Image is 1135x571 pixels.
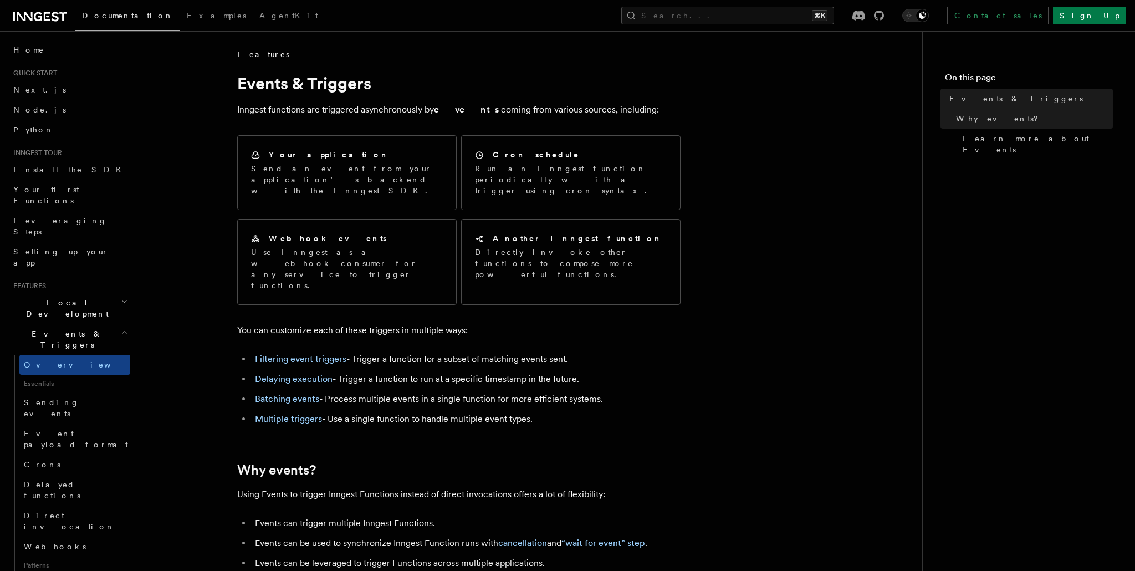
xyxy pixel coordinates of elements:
span: Essentials [19,375,130,392]
button: Local Development [9,293,130,324]
a: Leveraging Steps [9,211,130,242]
span: Inngest tour [9,149,62,157]
span: Events & Triggers [9,328,121,350]
a: Setting up your app [9,242,130,273]
a: Contact sales [947,7,1049,24]
span: Delayed functions [24,480,80,500]
a: Install the SDK [9,160,130,180]
a: Delayed functions [19,475,130,506]
a: Overview [19,355,130,375]
a: Cron scheduleRun an Inngest function periodically with a trigger using cron syntax. [461,135,681,210]
a: “wait for event” step [561,538,645,548]
span: Crons [24,460,60,469]
span: Event payload format [24,429,128,449]
h4: On this page [945,71,1113,89]
a: Filtering event triggers [255,354,346,364]
span: Python [13,125,54,134]
span: AgentKit [259,11,318,20]
p: Inngest functions are triggered asynchronously by coming from various sources, including: [237,102,681,118]
p: Use Inngest as a webhook consumer for any service to trigger functions. [251,247,443,291]
a: cancellation [498,538,547,548]
span: Overview [24,360,138,369]
span: Leveraging Steps [13,216,107,236]
span: Events & Triggers [949,93,1083,104]
span: Next.js [13,85,66,94]
p: Run an Inngest function periodically with a trigger using cron syntax. [475,163,667,196]
h2: Webhook events [269,233,387,244]
a: Direct invocation [19,506,130,537]
span: Learn more about Events [963,133,1113,155]
span: Direct invocation [24,511,115,531]
li: Events can trigger multiple Inngest Functions. [252,516,681,531]
p: Directly invoke other functions to compose more powerful functions. [475,247,667,280]
a: Crons [19,455,130,475]
h2: Your application [269,149,389,160]
span: Why events? [956,113,1046,124]
a: Another Inngest functionDirectly invoke other functions to compose more powerful functions. [461,219,681,305]
li: Events can be leveraged to trigger Functions across multiple applications. [252,555,681,571]
span: Quick start [9,69,57,78]
p: Using Events to trigger Inngest Functions instead of direct invocations offers a lot of flexibility: [237,487,681,502]
a: Your first Functions [9,180,130,211]
span: Your first Functions [13,185,79,205]
h2: Another Inngest function [493,233,662,244]
span: Node.js [13,105,66,114]
li: - Trigger a function to run at a specific timestamp in the future. [252,371,681,387]
p: Send an event from your application’s backend with the Inngest SDK. [251,163,443,196]
h1: Events & Triggers [237,73,681,93]
span: Home [13,44,44,55]
span: Local Development [9,297,121,319]
a: Sign Up [1053,7,1126,24]
kbd: ⌘K [812,10,827,21]
a: Event payload format [19,424,130,455]
a: Python [9,120,130,140]
span: Examples [187,11,246,20]
li: - Use a single function to handle multiple event types. [252,411,681,427]
a: Learn more about Events [958,129,1113,160]
span: Features [237,49,289,60]
a: Events & Triggers [945,89,1113,109]
a: Documentation [75,3,180,31]
a: Examples [180,3,253,30]
h2: Cron schedule [493,149,580,160]
span: Setting up your app [13,247,109,267]
button: Events & Triggers [9,324,130,355]
a: Sending events [19,392,130,424]
a: Why events? [237,462,316,478]
li: - Trigger a function for a subset of matching events sent. [252,351,681,367]
a: Node.js [9,100,130,120]
li: Events can be used to synchronize Inngest Function runs with and . [252,536,681,551]
span: Documentation [82,11,173,20]
p: You can customize each of these triggers in multiple ways: [237,323,681,338]
a: Batching events [255,394,319,404]
strong: events [434,104,501,115]
a: Delaying execution [255,374,333,384]
a: Webhooks [19,537,130,557]
a: Your applicationSend an event from your application’s backend with the Inngest SDK. [237,135,457,210]
a: Why events? [952,109,1113,129]
a: Multiple triggers [255,414,322,424]
span: Install the SDK [13,165,128,174]
span: Sending events [24,398,79,418]
span: Features [9,282,46,290]
a: Home [9,40,130,60]
button: Toggle dark mode [902,9,929,22]
span: Webhooks [24,542,86,551]
button: Search...⌘K [621,7,834,24]
a: Next.js [9,80,130,100]
li: - Process multiple events in a single function for more efficient systems. [252,391,681,407]
a: AgentKit [253,3,325,30]
a: Webhook eventsUse Inngest as a webhook consumer for any service to trigger functions. [237,219,457,305]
